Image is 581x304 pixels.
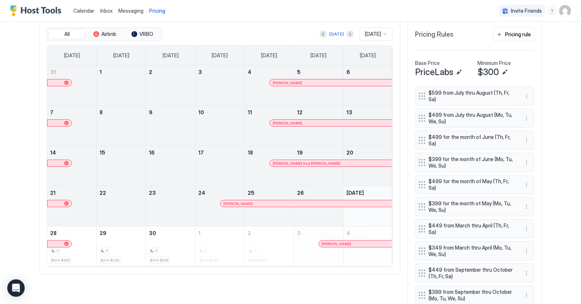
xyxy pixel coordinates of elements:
span: $449 from March thru April (Th, Fr, Sa) [428,222,515,235]
td: September 12, 2025 [294,106,343,146]
span: 10 [198,109,204,115]
span: Pricing [149,8,165,14]
span: 30 [149,230,156,236]
span: Calendar [73,8,94,14]
span: [DATE] [163,52,179,59]
button: More options [522,225,531,233]
a: August 31, 2025 [47,65,96,79]
a: Saturday [353,46,383,65]
td: September 11, 2025 [244,106,294,146]
span: [PERSON_NAME] And [PERSON_NAME] [273,161,340,166]
a: October 4, 2025 [344,226,393,240]
a: September 20, 2025 [344,146,393,159]
div: Open Intercom Messenger [7,279,25,297]
span: $449 from September thru October (Th, Fr, Sa) [428,267,515,279]
td: September 24, 2025 [195,186,245,226]
span: 6 [346,69,350,75]
span: $399 from September thru October (Mo, Tu, We, Su) [428,289,515,301]
button: Previous month [320,30,327,38]
td: September 25, 2025 [244,186,294,226]
a: Tuesday [155,46,186,65]
button: More options [522,247,531,255]
span: 2 [248,230,251,236]
div: $399 for the month of May (Mo, Tu, We, Su) menu [415,197,534,216]
span: 19 [297,149,303,156]
span: [DATE] [365,31,381,37]
span: 1 [198,230,200,236]
span: 25 [248,190,255,196]
button: VRBO [124,29,161,39]
span: $300 [478,67,499,78]
button: [DATE] [328,30,345,38]
div: menu [522,114,531,123]
td: September 6, 2025 [343,65,393,106]
td: September 9, 2025 [146,106,195,146]
td: September 5, 2025 [294,65,343,106]
span: Base Price [415,60,440,66]
button: Edit [455,68,463,77]
a: Thursday [254,46,284,65]
a: September 28, 2025 [47,226,96,240]
td: September 19, 2025 [294,146,343,186]
td: September 18, 2025 [244,146,294,186]
div: $449 from September thru October (Th, Fr, Sa) menu [415,263,534,283]
span: 4 [346,230,350,236]
td: September 4, 2025 [244,65,294,106]
td: September 14, 2025 [47,146,97,186]
div: [PERSON_NAME] [322,242,389,246]
a: September 17, 2025 [195,146,244,159]
span: [DATE] [346,190,364,196]
a: September 5, 2025 [294,65,343,79]
button: More options [522,92,531,100]
span: 26 [297,190,304,196]
div: menu [522,269,531,278]
button: Edit [500,68,509,77]
td: September 28, 2025 [47,226,97,267]
td: September 8, 2025 [97,106,146,146]
span: $599 from July thru August (Th, Fr, Sa) [428,90,515,102]
span: Minimum Price [478,60,511,66]
td: September 20, 2025 [343,146,393,186]
span: 2 [56,248,58,253]
span: 7 [50,109,53,115]
span: 8 [99,109,103,115]
a: September 14, 2025 [47,146,96,159]
span: Messaging [118,8,143,14]
div: menu [522,136,531,145]
span: 23 [149,190,156,196]
div: menu [522,202,531,211]
a: September 15, 2025 [97,146,146,159]
td: August 31, 2025 [47,65,97,106]
span: 16 [149,149,155,156]
a: Messaging [118,7,143,15]
span: $499 for the month of June (Th, Fr, Sa) [428,134,515,147]
a: September 4, 2025 [245,65,294,79]
td: September 17, 2025 [195,146,245,186]
td: September 30, 2025 [146,226,195,267]
span: 11 [248,109,252,115]
span: $349 from March thru April (Mo, Tu, We, Su) [428,245,515,257]
span: [PERSON_NAME] [273,121,302,126]
a: September 1, 2025 [97,65,146,79]
div: [PERSON_NAME] [273,121,389,126]
td: September 13, 2025 [343,106,393,146]
td: October 1, 2025 [195,226,245,267]
a: September 30, 2025 [146,226,195,240]
td: September 26, 2025 [294,186,343,226]
span: Invite Friends [511,8,542,14]
td: September 22, 2025 [97,186,146,226]
button: More options [522,180,531,189]
span: 18 [248,149,253,156]
button: Next month [346,30,354,38]
span: 20 [346,149,353,156]
div: menu [522,180,531,189]
a: September 27, 2025 [344,186,393,200]
span: [DATE] [261,52,277,59]
span: All [64,31,70,37]
span: 28 [50,230,57,236]
span: 3 [297,230,301,236]
a: September 13, 2025 [344,106,393,119]
div: menu [522,247,531,255]
div: menu [522,158,531,167]
div: Host Tools Logo [10,5,65,16]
